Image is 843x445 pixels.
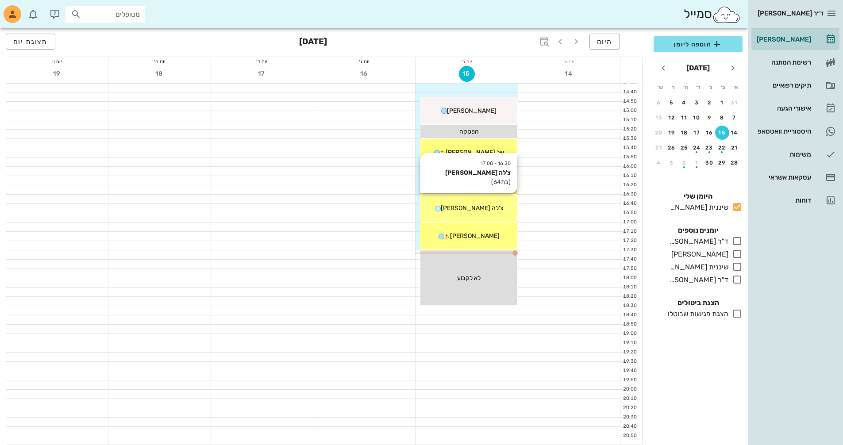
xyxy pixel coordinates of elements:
[702,111,716,125] button: 9
[677,111,691,125] button: 11
[652,141,666,155] button: 27
[715,156,729,170] button: 29
[690,145,704,151] div: 24
[518,57,620,66] div: יום א׳
[728,130,742,136] div: 14
[652,96,666,110] button: 6
[620,339,639,347] div: 19:10
[684,5,741,24] div: סמייל
[677,145,691,151] div: 25
[652,156,666,170] button: 4
[705,80,716,95] th: ג׳
[446,149,504,156] span: של [PERSON_NAME]
[728,141,742,155] button: 21
[690,100,704,106] div: 3
[668,249,728,260] div: [PERSON_NAME]
[561,70,577,77] span: 14
[690,111,704,125] button: 10
[620,228,639,235] div: 17:10
[702,100,716,106] div: 2
[441,204,503,212] span: צ'לה [PERSON_NAME]
[751,167,839,188] a: עסקאות אשראי
[620,432,639,440] div: 20:50
[49,66,65,82] button: 19
[620,358,639,365] div: 19:30
[755,105,811,112] div: אישורי הגעה
[702,156,716,170] button: 30
[620,349,639,356] div: 19:20
[715,96,729,110] button: 1
[457,274,481,282] span: לא לקבוע
[666,202,728,213] div: שיננית [PERSON_NAME]
[450,232,500,240] span: [PERSON_NAME]
[620,256,639,263] div: 17:40
[715,115,729,121] div: 8
[728,100,742,106] div: 31
[666,262,728,272] div: שיננית [PERSON_NAME]
[620,116,639,124] div: 15:10
[755,59,811,66] div: רשימת המתנה
[702,126,716,140] button: 16
[677,160,691,166] div: 2
[755,174,811,181] div: עסקאות אשראי
[751,98,839,119] a: אישורי הגעה
[254,66,270,82] button: 17
[758,9,824,17] span: ד״ר [PERSON_NAME]
[755,151,811,158] div: משימות
[728,96,742,110] button: 31
[652,100,666,106] div: 6
[702,145,716,151] div: 23
[702,160,716,166] div: 30
[620,209,639,217] div: 16:50
[677,96,691,110] button: 4
[702,115,716,121] div: 9
[597,38,612,46] span: היום
[692,80,704,95] th: ד׳
[620,367,639,375] div: 19:40
[667,80,678,95] th: ו׳
[680,80,691,95] th: ה׳
[677,100,691,106] div: 4
[715,100,729,106] div: 1
[751,75,839,96] a: תיקים רפואיים
[652,115,666,121] div: 13
[683,59,713,77] button: [DATE]
[728,126,742,140] button: 14
[152,70,168,77] span: 18
[13,38,48,46] span: תצוגת יום
[690,115,704,121] div: 10
[620,191,639,198] div: 16:30
[620,172,639,180] div: 16:10
[751,121,839,142] a: היסטוריית וואטסאפ
[690,130,704,136] div: 17
[702,96,716,110] button: 2
[665,156,679,170] button: 3
[620,376,639,384] div: 19:50
[313,57,415,66] div: יום ג׳
[690,156,704,170] button: 1
[690,160,704,166] div: 1
[416,57,517,66] div: יום ב׳
[459,128,479,135] span: הפסקה
[620,163,639,170] div: 16:00
[654,80,666,95] th: ש׳
[715,130,729,136] div: 15
[702,141,716,155] button: 23
[654,36,743,52] button: הוספה ליומן
[620,404,639,412] div: 20:20
[665,111,679,125] button: 12
[620,107,639,115] div: 15:00
[108,57,210,66] div: יום ה׳
[755,82,811,89] div: תיקים רפואיים
[620,302,639,310] div: 18:30
[665,160,679,166] div: 3
[755,36,811,43] div: [PERSON_NAME]
[620,237,639,245] div: 17:20
[665,141,679,155] button: 26
[6,57,108,66] div: יום ו׳
[728,160,742,166] div: 28
[620,330,639,338] div: 19:00
[620,135,639,142] div: 15:30
[6,34,55,50] button: תצוגת יום
[152,66,168,82] button: 18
